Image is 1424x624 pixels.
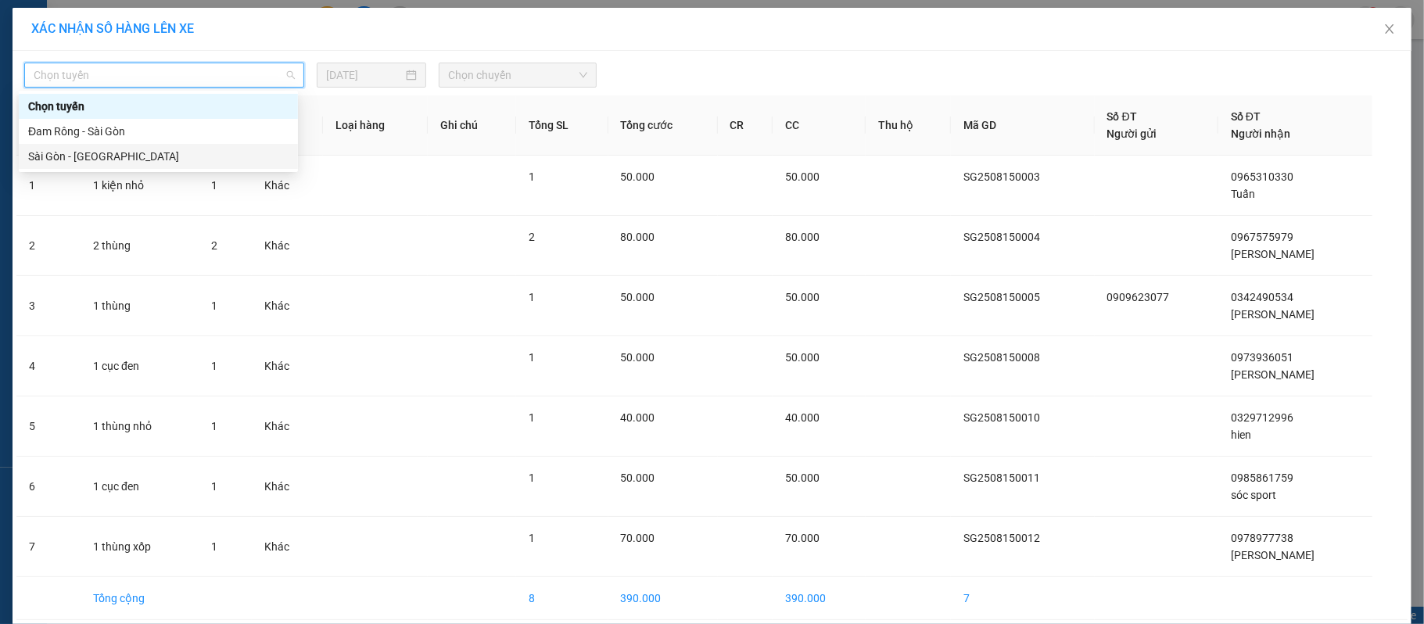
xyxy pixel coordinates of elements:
th: Loại hàng [323,95,428,156]
span: close [1383,23,1396,35]
span: 1 [211,360,217,372]
th: Mã GD [951,95,1095,156]
span: 40.000 [785,411,820,424]
span: 50.000 [785,291,820,303]
td: 1 thùng xốp [81,517,199,577]
span: 1 [529,411,535,424]
td: Khác [252,396,323,457]
span: 1 [211,420,217,432]
div: Đam Rông - Sài Gòn [19,119,298,144]
span: 50.000 [621,170,655,183]
span: 2 [211,239,217,252]
span: 1 [211,480,217,493]
td: 1 thùng nhỏ [81,396,199,457]
span: 0978977738 [1231,532,1293,544]
div: Chọn tuyến [28,98,289,115]
span: sóc sport [1231,489,1276,501]
td: Khác [252,276,323,336]
span: hien [1231,429,1251,441]
td: 5 [16,396,81,457]
td: 2 thùng [81,216,199,276]
td: 1 [16,156,81,216]
span: 1 [211,179,217,192]
span: 1 [529,291,535,303]
td: 3 [16,276,81,336]
span: 50.000 [621,291,655,303]
td: 1 cục đen [81,457,199,517]
span: 50.000 [785,351,820,364]
span: 50.000 [785,472,820,484]
span: [PERSON_NAME] [1231,549,1315,561]
td: 390.000 [773,577,866,620]
span: 40.000 [621,411,655,424]
span: [PERSON_NAME] [1231,248,1315,260]
span: 0965310330 [1231,170,1293,183]
th: Ghi chú [428,95,516,156]
td: 6 [16,457,81,517]
td: 8 [516,577,608,620]
td: Khác [252,336,323,396]
div: Sài Gòn - [GEOGRAPHIC_DATA] [28,148,289,165]
span: Người gửi [1107,127,1157,140]
span: 1 [529,532,535,544]
span: [PERSON_NAME] [1231,368,1315,381]
span: 0967575979 [1231,231,1293,243]
th: Tổng SL [516,95,608,156]
td: Khác [252,156,323,216]
td: Khác [252,517,323,577]
span: 50.000 [621,472,655,484]
span: SG2508150005 [963,291,1040,303]
span: SG2508150003 [963,170,1040,183]
td: 1 kiện nhỏ [81,156,199,216]
th: CC [773,95,866,156]
td: 390.000 [608,577,718,620]
td: 1 cục đen [81,336,199,396]
span: 1 [211,299,217,312]
span: 80.000 [785,231,820,243]
span: 0985861759 [1231,472,1293,484]
td: 7 [16,517,81,577]
span: 0909623077 [1107,291,1170,303]
span: 0342490534 [1231,291,1293,303]
td: 1 thùng [81,276,199,336]
span: Người nhận [1231,127,1290,140]
td: 2 [16,216,81,276]
div: Sài Gòn - Đam Rông [19,144,298,169]
button: Close [1368,8,1411,52]
span: 50.000 [621,351,655,364]
span: 0329712996 [1231,411,1293,424]
th: Tổng cước [608,95,718,156]
td: 7 [951,577,1095,620]
th: STT [16,95,81,156]
span: SG2508150011 [963,472,1040,484]
span: Số ĐT [1107,110,1137,123]
span: SG2508150012 [963,532,1040,544]
td: Khác [252,216,323,276]
span: 2 [529,231,535,243]
div: Chọn tuyến [19,94,298,119]
span: SG2508150008 [963,351,1040,364]
td: Tổng cộng [81,577,199,620]
span: XÁC NHẬN SỐ HÀNG LÊN XE [31,21,194,36]
span: 1 [529,472,535,484]
span: 50.000 [785,170,820,183]
span: SG2508150010 [963,411,1040,424]
span: Chọn tuyến [34,63,295,87]
span: [PERSON_NAME] [1231,308,1315,321]
span: 1 [529,170,535,183]
span: 70.000 [785,532,820,544]
span: Số ĐT [1231,110,1261,123]
td: 4 [16,336,81,396]
span: 80.000 [621,231,655,243]
th: Thu hộ [866,95,951,156]
span: SG2508150004 [963,231,1040,243]
span: Tuấn [1231,188,1255,200]
span: Chọn chuyến [448,63,587,87]
span: 0973936051 [1231,351,1293,364]
td: Khác [252,457,323,517]
th: CR [718,95,773,156]
span: 1 [211,540,217,553]
div: Đam Rông - Sài Gòn [28,123,289,140]
span: 1 [529,351,535,364]
span: 70.000 [621,532,655,544]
